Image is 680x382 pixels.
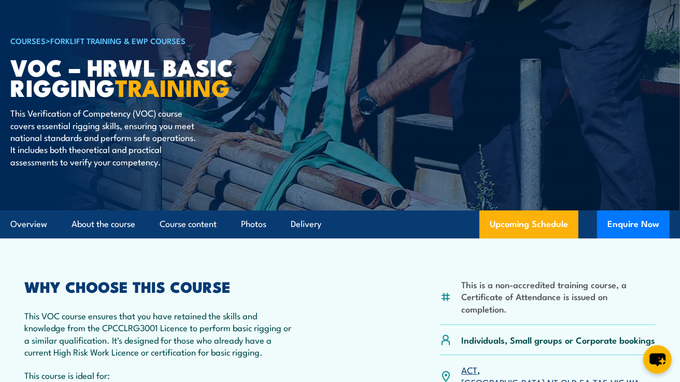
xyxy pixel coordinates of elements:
p: This VOC course ensures that you have retained the skills and knowledge from the CPCCLRG3001 Lice... [24,309,298,358]
button: chat-button [643,345,672,374]
p: This course is ideal for: [24,369,298,381]
a: Delivery [291,210,321,238]
a: Photos [241,210,266,238]
a: Upcoming Schedule [479,210,578,238]
a: ACT [461,363,477,376]
h1: VOC – HRWL Basic Rigging [10,56,266,97]
a: Overview [10,210,47,238]
p: Individuals, Small groups or Corporate bookings [461,334,655,346]
a: Course content [160,210,217,238]
button: Enquire Now [597,210,670,238]
a: Forklift Training & EWP Courses [50,35,186,46]
li: This is a non-accredited training course, a Certificate of Attendance is issued on completion. [461,278,656,315]
a: COURSES [10,35,46,46]
h2: WHY CHOOSE THIS COURSE [24,279,298,293]
h6: > [10,34,266,47]
p: This Verification of Competency (VOC) course covers essential rigging skills, ensuring you meet n... [10,107,200,167]
strong: TRAINING [115,69,230,105]
a: About the course [72,210,135,238]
